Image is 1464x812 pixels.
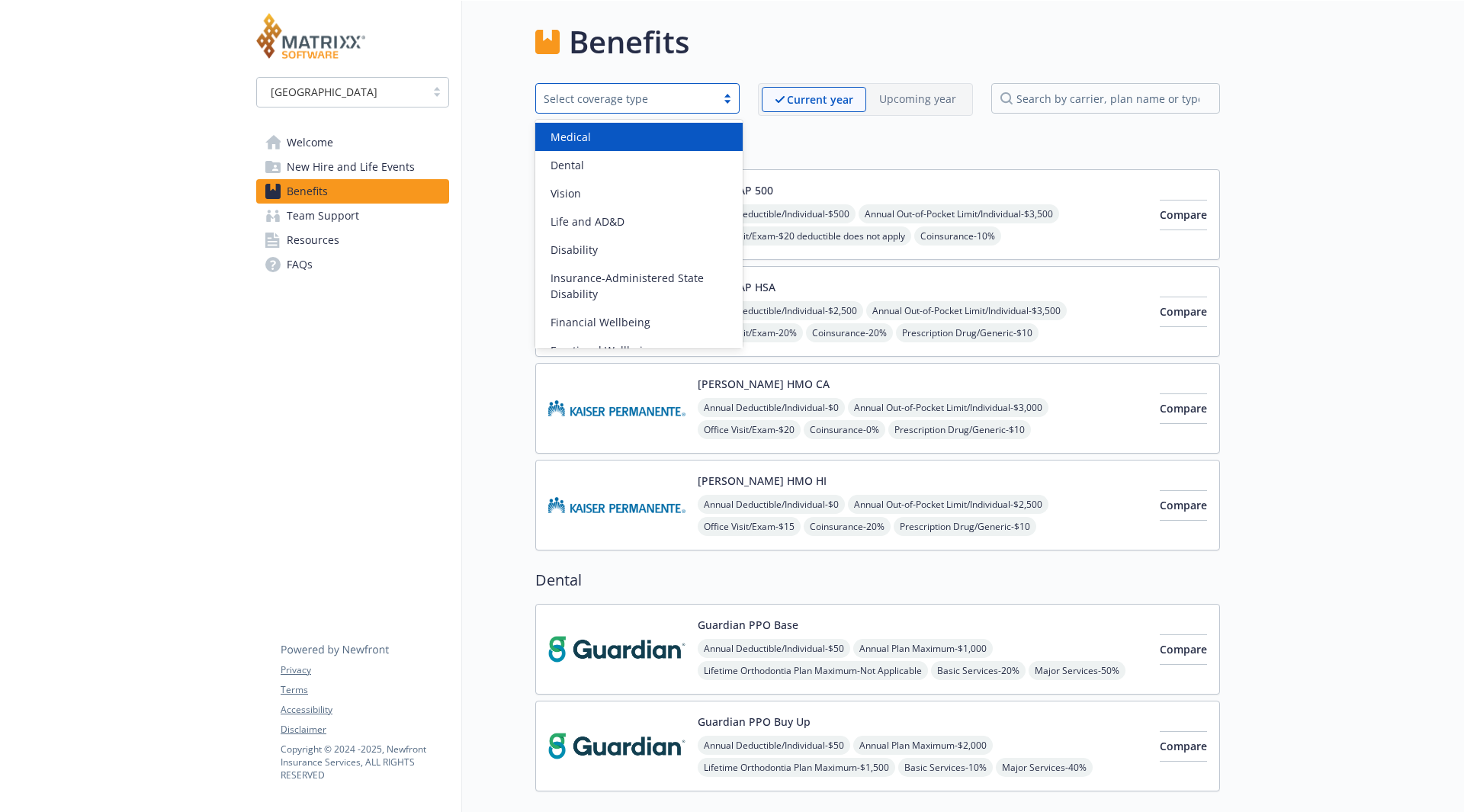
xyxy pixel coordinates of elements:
[281,663,448,677] a: Privacy
[535,134,1220,157] h2: Medical
[271,84,377,100] span: [GEOGRAPHIC_DATA]
[265,84,418,100] span: [GEOGRAPHIC_DATA]
[1160,297,1207,327] button: Compare
[991,83,1220,114] input: search by carrier, plan name or type
[996,758,1093,777] span: Major Services - 40%
[1160,642,1207,656] span: Compare
[898,758,993,777] span: Basic Services - 10%
[698,473,827,489] button: [PERSON_NAME] HMO HI
[1160,731,1207,762] button: Compare
[894,517,1036,536] span: Prescription Drug/Generic - $10
[535,569,1220,592] h2: Dental
[698,736,850,755] span: Annual Deductible/Individual - $50
[551,242,598,258] span: Disability
[548,376,685,441] img: Kaiser Permanente Insurance Company carrier logo
[698,323,803,342] span: Office Visit/Exam - 20%
[866,87,969,112] span: Upcoming year
[287,155,415,179] span: New Hire and Life Events
[1029,661,1125,680] span: Major Services - 50%
[931,661,1026,680] span: Basic Services - 20%
[1160,304,1207,319] span: Compare
[544,91,708,107] div: Select coverage type
[256,155,449,179] a: New Hire and Life Events
[551,314,650,330] span: Financial Wellbeing
[866,301,1067,320] span: Annual Out-of-Pocket Limit/Individual - $3,500
[804,517,891,536] span: Coinsurance - 20%
[787,91,853,108] p: Current year
[281,743,448,782] p: Copyright © 2024 - 2025 , Newfront Insurance Services, ALL RIGHTS RESERVED
[256,204,449,228] a: Team Support
[256,179,449,204] a: Benefits
[287,228,339,252] span: Resources
[1160,739,1207,753] span: Compare
[1160,634,1207,665] button: Compare
[256,252,449,277] a: FAQs
[281,683,448,697] a: Terms
[548,714,685,778] img: Guardian carrier logo
[569,19,689,65] h1: Benefits
[698,420,801,439] span: Office Visit/Exam - $20
[698,758,895,777] span: Lifetime Orthodontia Plan Maximum - $1,500
[256,228,449,252] a: Resources
[859,204,1059,223] span: Annual Out-of-Pocket Limit/Individual - $3,500
[848,495,1048,514] span: Annual Out-of-Pocket Limit/Individual - $2,500
[287,252,313,277] span: FAQs
[698,204,856,223] span: Annual Deductible/Individual - $500
[256,130,449,155] a: Welcome
[853,639,993,658] span: Annual Plan Maximum - $1,000
[888,420,1031,439] span: Prescription Drug/Generic - $10
[698,517,801,536] span: Office Visit/Exam - $15
[698,376,830,392] button: [PERSON_NAME] HMO CA
[698,661,928,680] span: Lifetime Orthodontia Plan Maximum - Not Applicable
[896,323,1039,342] span: Prescription Drug/Generic - $10
[551,270,734,302] span: Insurance-Administered State Disability
[1160,207,1207,222] span: Compare
[698,639,850,658] span: Annual Deductible/Individual - $50
[698,301,863,320] span: Annual Deductible/Individual - $2,500
[698,226,911,246] span: Office Visit/Exam - $20 deductible does not apply
[698,398,845,417] span: Annual Deductible/Individual - $0
[287,179,328,204] span: Benefits
[281,723,448,737] a: Disclaimer
[804,420,885,439] span: Coinsurance - 0%
[1160,401,1207,416] span: Compare
[551,213,624,229] span: Life and AD&D
[548,617,685,682] img: Guardian carrier logo
[551,157,584,173] span: Dental
[551,185,581,201] span: Vision
[698,495,845,514] span: Annual Deductible/Individual - $0
[1160,393,1207,424] button: Compare
[848,398,1048,417] span: Annual Out-of-Pocket Limit/Individual - $3,000
[287,130,333,155] span: Welcome
[287,204,359,228] span: Team Support
[281,703,448,717] a: Accessibility
[698,714,811,730] button: Guardian PPO Buy Up
[914,226,1001,246] span: Coinsurance - 10%
[698,617,798,633] button: Guardian PPO Base
[806,323,893,342] span: Coinsurance - 20%
[1160,498,1207,512] span: Compare
[548,473,685,538] img: Kaiser Permanente Insurance Company carrier logo
[551,342,656,358] span: Emotional Wellbeing
[551,129,591,145] span: Medical
[1160,490,1207,521] button: Compare
[879,91,956,107] p: Upcoming year
[853,736,993,755] span: Annual Plan Maximum - $2,000
[1160,200,1207,230] button: Compare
